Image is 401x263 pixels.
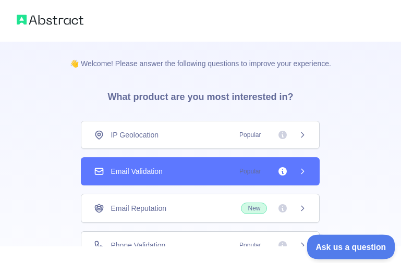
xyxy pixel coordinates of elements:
[111,203,166,214] span: Email Reputation
[307,234,396,259] iframe: Toggle Customer Support
[233,166,267,177] span: Popular
[111,240,165,251] span: Phone Validation
[233,130,267,140] span: Popular
[91,69,310,121] h3: What product are you most interested in?
[111,130,159,140] span: IP Geolocation
[233,240,267,251] span: Popular
[17,12,83,27] img: Abstract logo
[111,166,162,177] span: Email Validation
[53,42,348,69] p: 👋 Welcome! Please answer the following questions to improve your experience.
[241,203,267,214] span: New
